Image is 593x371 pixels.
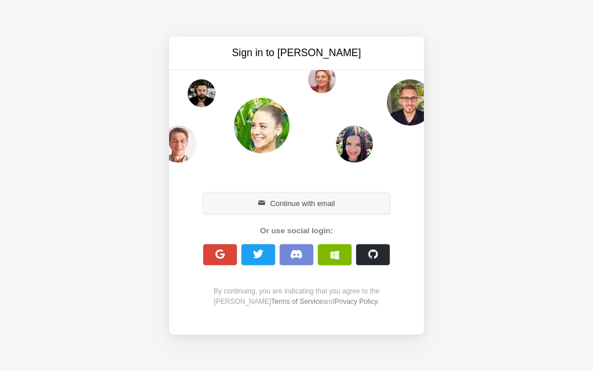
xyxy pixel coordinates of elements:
h3: Sign in to [PERSON_NAME] [199,46,394,60]
a: Terms of Service [271,297,323,306]
a: Privacy Policy [334,297,377,306]
div: By continuing, you are indicating that you agree to the [PERSON_NAME] and . [197,286,396,307]
button: Continue with email [203,193,390,214]
div: Or use social login: [197,225,396,237]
